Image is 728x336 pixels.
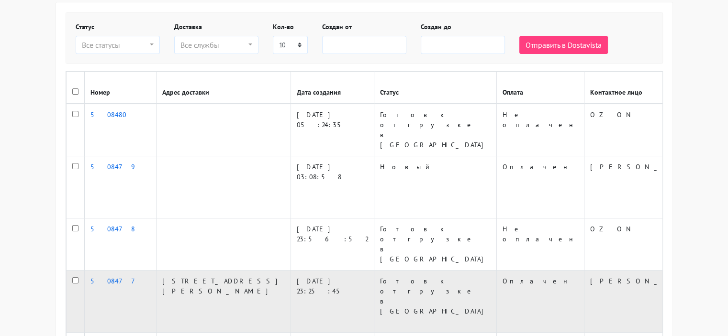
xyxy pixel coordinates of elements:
th: Номер [84,72,156,104]
td: [DATE] 23:56:52 [291,218,374,271]
td: Не оплачен [496,218,584,271]
td: [DATE] 03:08:58 [291,156,374,218]
td: [DATE] 23:25:45 [291,271,374,333]
label: Доставка [174,22,202,32]
td: Готов к отгрузке в [GEOGRAPHIC_DATA] [374,218,496,271]
td: Новый [374,156,496,218]
td: Оплачен [496,156,584,218]
th: Адрес доставки [156,72,291,104]
td: OZON [584,104,709,156]
td: [PERSON_NAME] [584,156,709,218]
a: 508479 [90,163,135,171]
button: Отправить в Dostavista [519,36,608,54]
td: Не оплачен [496,104,584,156]
div: Все статусы [82,39,148,51]
td: [PERSON_NAME] [584,271,709,333]
td: Готов к отгрузке в [GEOGRAPHIC_DATA] [374,271,496,333]
div: Все службы [180,39,246,51]
a: 508477 [90,277,144,285]
th: Статус [374,72,496,104]
label: Кол-во [273,22,294,32]
button: Все службы [174,36,258,54]
td: [STREET_ADDRESS][PERSON_NAME] [156,271,291,333]
td: OZON [584,218,709,271]
a: 508480 [90,110,126,119]
td: Готов к отгрузке в [GEOGRAPHIC_DATA] [374,104,496,156]
button: Все статусы [76,36,160,54]
label: Создан от [322,22,352,32]
label: Статус [76,22,94,32]
th: Контактное лицо [584,72,709,104]
th: Дата создания [291,72,374,104]
th: Оплата [496,72,584,104]
a: 508478 [90,225,135,233]
label: Создан до [421,22,451,32]
td: [DATE] 05:24:35 [291,104,374,156]
td: Оплачен [496,271,584,333]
